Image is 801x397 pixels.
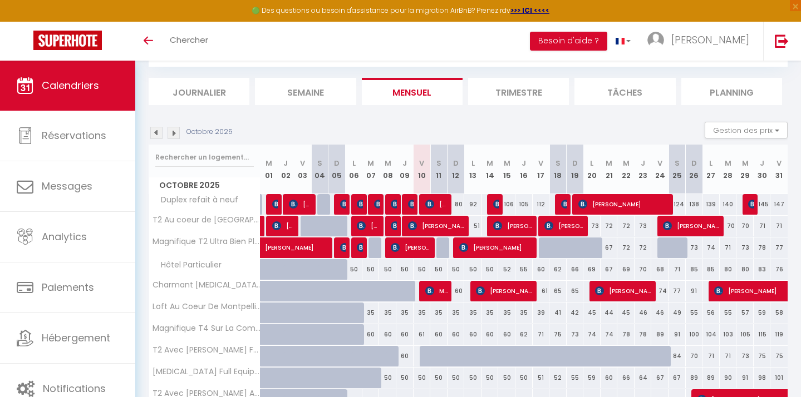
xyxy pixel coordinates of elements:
[498,368,515,388] div: 50
[362,324,380,345] div: 60
[583,302,601,323] div: 45
[430,259,448,280] div: 50
[590,158,593,168] abbr: L
[709,158,712,168] abbr: L
[617,368,635,388] div: 66
[328,145,346,194] th: 05
[702,145,720,194] th: 27
[464,259,481,280] div: 50
[549,145,567,194] th: 18
[151,281,262,289] span: Charmant [MEDICAL_DATA] En [GEOGRAPHIC_DATA]
[493,193,499,215] span: [PERSON_NAME]
[272,193,278,215] span: [PERSON_NAME]
[391,237,431,258] span: [PERSON_NAME]
[651,368,669,388] div: 67
[261,145,278,194] th: 01
[601,259,618,280] div: 67
[468,78,569,105] li: Trimestre
[669,324,686,345] div: 91
[533,324,550,345] div: 71
[720,324,737,345] div: 103
[151,216,262,224] span: T2 Au coeur de [GEOGRAPHIC_DATA]
[601,216,618,236] div: 72
[149,177,260,193] span: Octobre 2025
[448,259,465,280] div: 50
[736,324,754,345] div: 105
[770,194,788,215] div: 147
[742,158,749,168] abbr: M
[448,194,465,215] div: 80
[754,216,771,236] div: 71
[504,158,510,168] abbr: M
[170,34,208,46] span: Chercher
[686,302,703,323] div: 55
[448,324,465,345] div: 60
[396,302,414,323] div: 35
[186,127,233,137] p: Octobre 2025
[686,281,703,301] div: 91
[533,368,550,388] div: 51
[379,145,396,194] th: 08
[277,145,294,194] th: 02
[498,259,515,280] div: 52
[702,346,720,366] div: 71
[777,158,782,168] abbr: V
[391,215,396,236] span: [PERSON_NAME]
[425,193,448,215] span: [PERSON_NAME]
[549,302,567,323] div: 41
[538,158,543,168] abbr: V
[595,280,652,301] span: [PERSON_NAME]
[754,194,771,215] div: 145
[671,33,749,47] span: [PERSON_NAME]
[635,368,652,388] div: 64
[464,368,481,388] div: 50
[686,324,703,345] div: 100
[686,194,703,215] div: 138
[510,6,549,15] strong: >>> ICI <<<<
[720,259,737,280] div: 80
[391,193,396,215] span: [PERSON_NAME]
[149,78,249,105] li: Journalier
[686,259,703,280] div: 85
[578,193,670,215] span: [PERSON_NAME]
[635,216,652,236] div: 73
[414,145,431,194] th: 10
[567,324,584,345] div: 73
[340,193,346,215] span: [PERSON_NAME]
[720,237,737,258] div: 71
[408,215,465,236] span: [PERSON_NAME]
[402,158,407,168] abbr: J
[357,215,380,236] span: [PERSON_NAME]
[151,259,224,271] span: Hôtel Particulier
[42,230,87,244] span: Analytics
[345,145,362,194] th: 06
[430,145,448,194] th: 11
[754,324,771,345] div: 115
[357,193,362,215] span: [PERSON_NAME]
[379,368,396,388] div: 50
[414,368,431,388] div: 50
[567,368,584,388] div: 55
[686,145,703,194] th: 26
[567,145,584,194] th: 19
[736,145,754,194] th: 29
[720,194,737,215] div: 140
[498,302,515,323] div: 35
[686,237,703,258] div: 73
[515,302,533,323] div: 35
[720,368,737,388] div: 90
[669,194,686,215] div: 124
[151,194,241,206] span: Duplex refait à neuf
[583,324,601,345] div: 74
[754,237,771,258] div: 78
[533,145,550,194] th: 17
[601,145,618,194] th: 21
[651,259,669,280] div: 68
[151,237,262,246] span: Magnifique T2 Ultra Bien Placé
[453,158,459,168] abbr: D
[702,302,720,323] div: 56
[481,324,499,345] div: 60
[567,302,584,323] div: 42
[396,324,414,345] div: 60
[748,193,754,215] span: [PERSON_NAME]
